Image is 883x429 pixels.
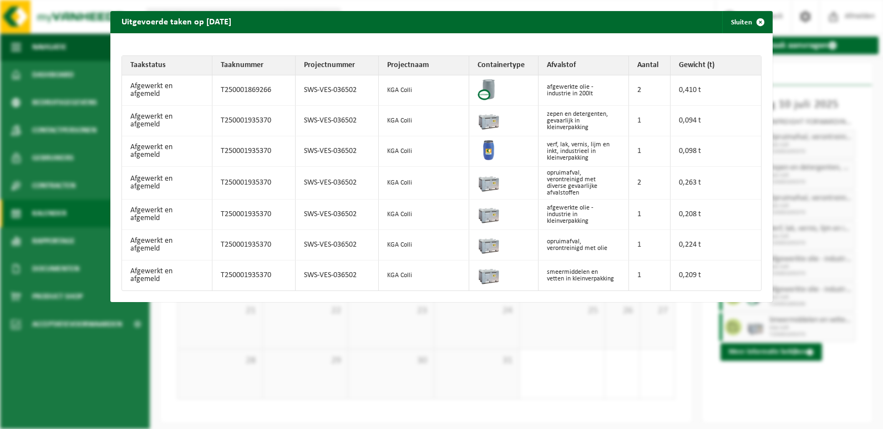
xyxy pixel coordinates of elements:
td: Afgewerkt en afgemeld [122,200,212,230]
td: 0,208 t [671,200,761,230]
td: 1 [629,106,671,136]
th: Gewicht (t) [671,56,761,75]
td: Afgewerkt en afgemeld [122,136,212,167]
td: verf, lak, vernis, lijm en inkt, industrieel in kleinverpakking [539,136,629,167]
td: T250001935370 [212,136,296,167]
td: afgewerkte olie - industrie in kleinverpakking [539,200,629,230]
td: SWS-VES-036502 [296,230,379,261]
td: KGA Colli [379,230,469,261]
td: 1 [629,136,671,167]
td: SWS-VES-036502 [296,75,379,106]
td: KGA Colli [379,106,469,136]
td: SWS-VES-036502 [296,261,379,290]
td: SWS-VES-036502 [296,167,379,200]
th: Taakstatus [122,56,212,75]
td: KGA Colli [379,200,469,230]
img: LP-LD-00200-CU [478,78,500,100]
th: Afvalstof [539,56,629,75]
td: SWS-VES-036502 [296,136,379,167]
td: KGA Colli [379,261,469,290]
td: 0,094 t [671,106,761,136]
td: 0,098 t [671,136,761,167]
td: 2 [629,167,671,200]
td: smeermiddelen en vetten in kleinverpakking [539,261,629,290]
th: Taaknummer [212,56,296,75]
td: Afgewerkt en afgemeld [122,261,212,290]
td: 0,209 t [671,261,761,290]
button: Sluiten [722,11,772,33]
img: PB-LB-0680-HPE-GY-11 [478,202,500,224]
td: Afgewerkt en afgemeld [122,106,212,136]
td: Afgewerkt en afgemeld [122,167,212,200]
img: PB-LB-0680-HPE-GY-11 [478,233,500,255]
td: zepen en detergenten, gevaarlijk in kleinverpakking [539,106,629,136]
td: 0,224 t [671,230,761,261]
td: T250001935370 [212,200,296,230]
td: 2 [629,75,671,106]
img: PB-LB-0680-HPE-GY-11 [478,171,500,193]
td: T250001935370 [212,230,296,261]
td: T250001935370 [212,106,296,136]
th: Aantal [629,56,671,75]
td: T250001935370 [212,167,296,200]
td: KGA Colli [379,136,469,167]
td: T250001869266 [212,75,296,106]
th: Containertype [469,56,539,75]
td: 1 [629,200,671,230]
td: Afgewerkt en afgemeld [122,75,212,106]
td: opruimafval, verontreinigd met diverse gevaarlijke afvalstoffen [539,167,629,200]
td: 1 [629,230,671,261]
h2: Uitgevoerde taken op [DATE] [110,11,242,32]
img: PB-OT-0200-HPE-00-02 [478,139,500,161]
td: T250001935370 [212,261,296,290]
th: Projectnummer [296,56,379,75]
td: SWS-VES-036502 [296,200,379,230]
td: opruimafval, verontreinigd met olie [539,230,629,261]
img: PB-LB-0680-HPE-GY-11 [478,263,500,285]
td: Afgewerkt en afgemeld [122,230,212,261]
td: KGA Colli [379,75,469,106]
img: PB-LB-0680-HPE-GY-11 [478,109,500,131]
td: 0,263 t [671,167,761,200]
td: SWS-VES-036502 [296,106,379,136]
td: 0,410 t [671,75,761,106]
td: afgewerkte olie - industrie in 200lt [539,75,629,106]
td: 1 [629,261,671,290]
td: KGA Colli [379,167,469,200]
th: Projectnaam [379,56,469,75]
